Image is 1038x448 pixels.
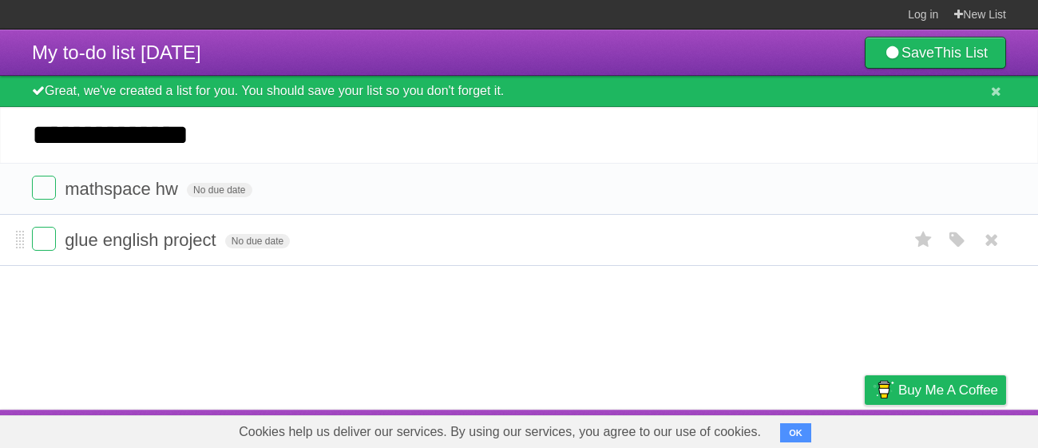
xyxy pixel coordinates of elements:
label: Done [32,227,56,251]
span: glue english project [65,230,220,250]
a: Developers [705,414,770,444]
b: This List [934,45,988,61]
label: Done [32,176,56,200]
button: OK [780,423,811,442]
a: SaveThis List [865,37,1006,69]
label: Star task [909,227,939,253]
span: No due date [187,183,252,197]
a: Privacy [844,414,885,444]
a: Suggest a feature [905,414,1006,444]
span: Cookies help us deliver our services. By using our services, you agree to our use of cookies. [223,416,777,448]
span: Buy me a coffee [898,376,998,404]
span: My to-do list [DATE] [32,42,201,63]
a: About [652,414,686,444]
a: Terms [790,414,825,444]
span: No due date [225,234,290,248]
a: Buy me a coffee [865,375,1006,405]
span: mathspace hw [65,179,182,199]
img: Buy me a coffee [873,376,894,403]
